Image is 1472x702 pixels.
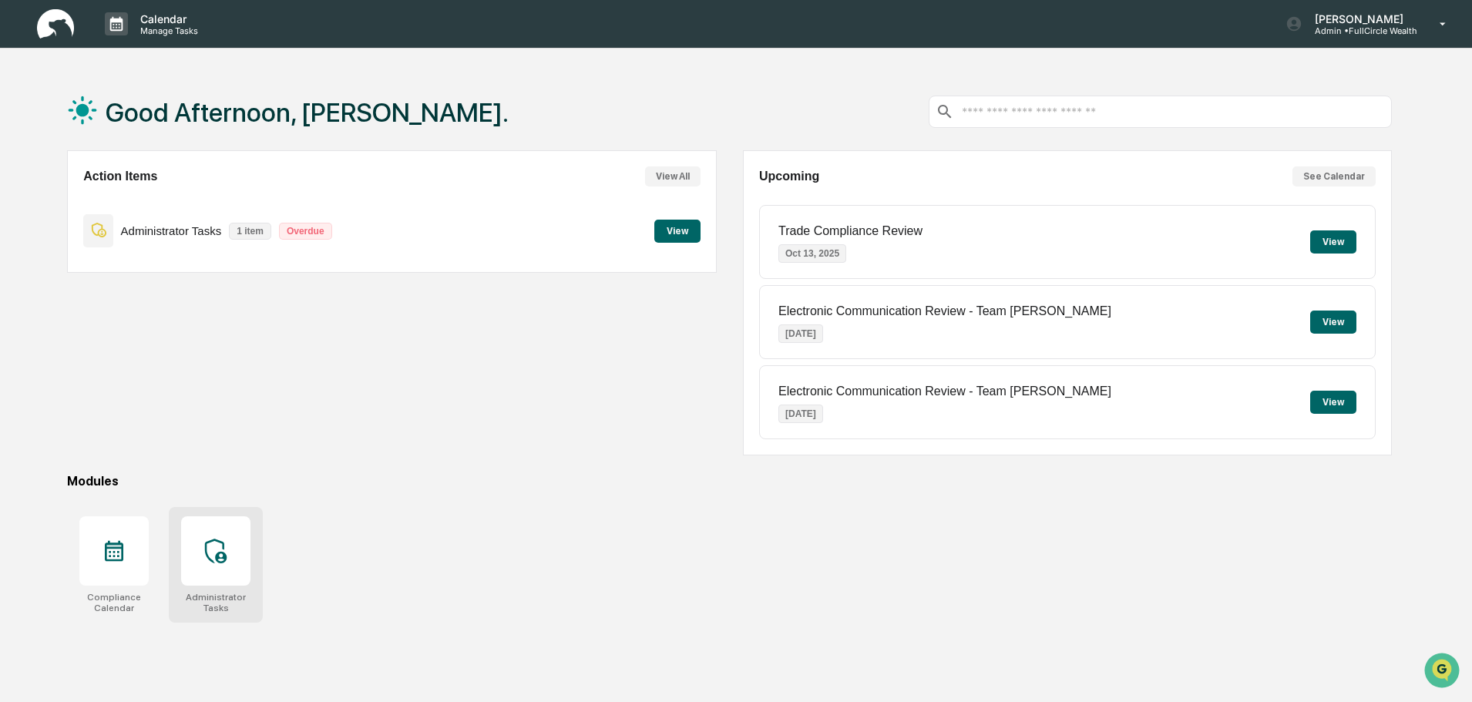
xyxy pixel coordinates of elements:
p: Calendar [128,12,206,25]
span: Data Lookup [31,223,97,239]
h2: Action Items [83,170,157,183]
button: View All [645,166,701,186]
span: Pylon [153,261,187,273]
div: Administrator Tasks [181,592,250,613]
p: Electronic Communication Review - Team [PERSON_NAME] [778,385,1111,398]
p: How can we help? [15,32,281,57]
button: See Calendar [1292,166,1376,186]
p: Admin • FullCircle Wealth [1302,25,1417,36]
div: We're available if you need us! [52,133,195,146]
img: 1746055101610-c473b297-6a78-478c-a979-82029cc54cd1 [15,118,43,146]
p: Trade Compliance Review [778,224,923,238]
p: [DATE] [778,324,823,343]
div: Compliance Calendar [79,592,149,613]
a: 🔎Data Lookup [9,217,103,245]
span: Preclearance [31,194,99,210]
a: View [654,223,701,237]
div: Modules [67,474,1392,489]
div: 🗄️ [112,196,124,208]
button: View [1310,230,1356,254]
h1: Good Afternoon, [PERSON_NAME]. [106,97,509,128]
a: 🖐️Preclearance [9,188,106,216]
img: logo [37,9,74,39]
button: View [654,220,701,243]
button: Start new chat [262,123,281,141]
p: Administrator Tasks [121,224,222,237]
p: [DATE] [778,405,823,423]
p: Oct 13, 2025 [778,244,846,263]
span: Attestations [127,194,191,210]
p: Manage Tasks [128,25,206,36]
button: View [1310,391,1356,414]
div: 🖐️ [15,196,28,208]
p: [PERSON_NAME] [1302,12,1417,25]
div: 🔎 [15,225,28,237]
p: Electronic Communication Review - Team [PERSON_NAME] [778,304,1111,318]
p: 1 item [229,223,271,240]
div: Start new chat [52,118,253,133]
h2: Upcoming [759,170,819,183]
p: Overdue [279,223,332,240]
a: 🗄️Attestations [106,188,197,216]
a: Powered byPylon [109,260,187,273]
button: View [1310,311,1356,334]
iframe: Open customer support [1423,651,1464,693]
